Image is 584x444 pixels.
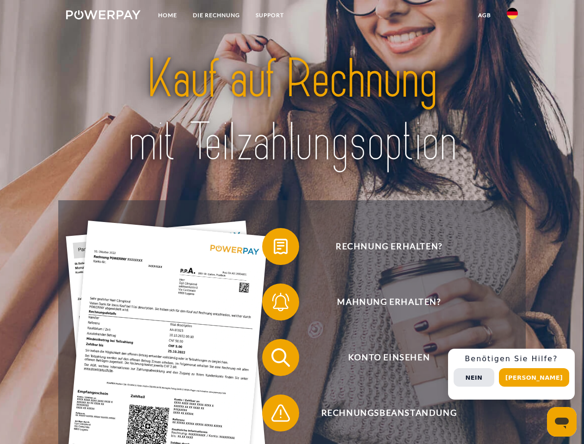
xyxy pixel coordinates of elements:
button: [PERSON_NAME] [499,368,569,387]
iframe: Schaltfläche zum Öffnen des Messaging-Fensters [547,407,577,437]
span: Mahnung erhalten? [276,284,502,321]
button: Rechnung erhalten? [262,228,503,265]
img: qb_search.svg [269,346,292,369]
img: de [507,8,518,19]
a: Home [150,7,185,24]
img: title-powerpay_de.svg [88,44,496,177]
a: SUPPORT [248,7,292,24]
a: agb [470,7,499,24]
a: DIE RECHNUNG [185,7,248,24]
img: qb_bell.svg [269,290,292,314]
img: qb_bill.svg [269,235,292,258]
span: Rechnungsbeanstandung [276,395,502,432]
h3: Benötigen Sie Hilfe? [454,354,569,364]
span: Konto einsehen [276,339,502,376]
button: Nein [454,368,494,387]
button: Mahnung erhalten? [262,284,503,321]
button: Konto einsehen [262,339,503,376]
span: Rechnung erhalten? [276,228,502,265]
div: Schnellhilfe [448,349,575,400]
img: logo-powerpay-white.svg [66,10,141,19]
button: Rechnungsbeanstandung [262,395,503,432]
img: qb_warning.svg [269,401,292,425]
